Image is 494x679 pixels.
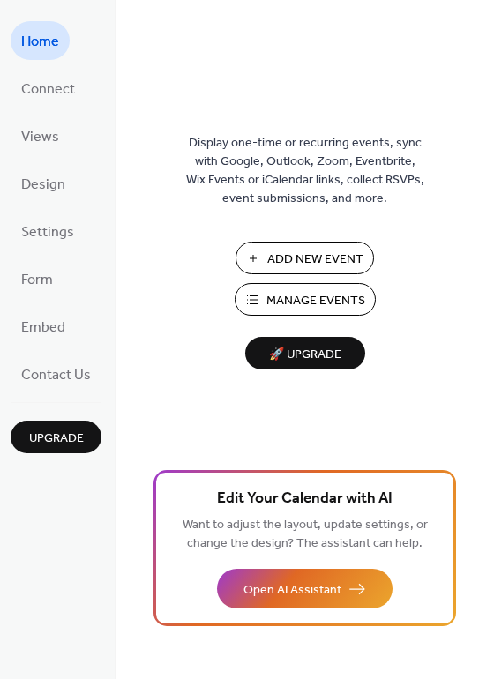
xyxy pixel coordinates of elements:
span: Views [21,123,59,152]
a: Contact Us [11,354,101,393]
a: Home [11,21,70,60]
button: Manage Events [235,283,376,316]
span: Design [21,171,65,199]
span: Connect [21,76,75,104]
span: Add New Event [267,250,363,269]
a: Settings [11,212,85,250]
button: Add New Event [236,242,374,274]
a: Views [11,116,70,155]
span: Edit Your Calendar with AI [217,487,393,511]
a: Embed [11,307,76,346]
button: Open AI Assistant [217,569,393,608]
span: Settings [21,219,74,247]
button: 🚀 Upgrade [245,337,365,369]
span: Manage Events [266,292,365,310]
span: 🚀 Upgrade [256,343,355,367]
span: Display one-time or recurring events, sync with Google, Outlook, Zoom, Eventbrite, Wix Events or ... [186,134,424,208]
span: Home [21,28,59,56]
span: Embed [21,314,65,342]
span: Want to adjust the layout, update settings, or change the design? The assistant can help. [183,513,428,556]
a: Form [11,259,64,298]
button: Upgrade [11,421,101,453]
span: Open AI Assistant [243,581,341,600]
span: Form [21,266,53,295]
span: Upgrade [29,429,84,448]
a: Design [11,164,76,203]
a: Connect [11,69,86,108]
span: Contact Us [21,362,91,390]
